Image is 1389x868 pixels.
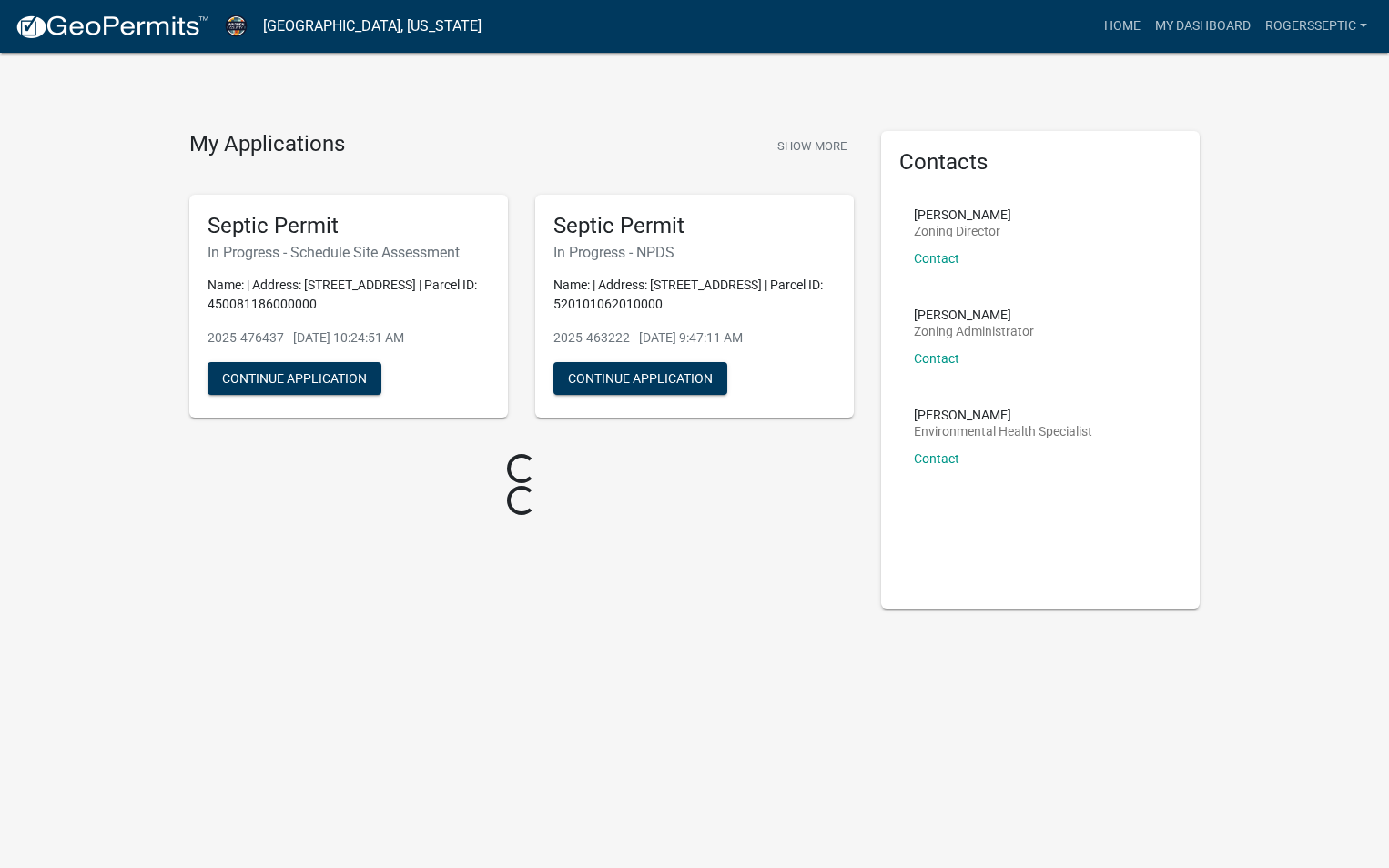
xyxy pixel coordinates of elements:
[914,351,959,366] a: Contact
[263,11,482,42] a: [GEOGRAPHIC_DATA], [US_STATE]
[553,244,836,261] h6: In Progress - NPDS
[914,409,1092,421] p: [PERSON_NAME]
[208,244,490,261] h6: In Progress - Schedule Site Assessment
[914,425,1092,438] p: Environmental Health Specialist
[1258,9,1374,44] a: rogersseptic
[208,328,490,348] p: 2025-476437 - [DATE] 10:24:51 AM
[914,225,1011,237] p: Zoning Director
[1148,9,1258,44] a: My Dashboard
[224,14,248,38] img: Warren County, Iowa
[208,213,490,239] h5: Septic Permit
[208,362,381,395] button: Continue Application
[189,131,345,158] h4: My Applications
[553,276,836,314] p: Name: | Address: [STREET_ADDRESS] | Parcel ID: 520101062010000
[914,451,959,466] a: Contact
[553,362,727,395] button: Continue Application
[553,213,836,239] h5: Septic Permit
[899,149,1181,176] h5: Contacts
[1097,9,1148,44] a: Home
[914,251,959,266] a: Contact
[208,276,490,314] p: Name: | Address: [STREET_ADDRESS] | Parcel ID: 450081186000000
[914,308,1034,321] p: [PERSON_NAME]
[914,325,1034,338] p: Zoning Administrator
[770,131,854,161] button: Show More
[914,208,1011,221] p: [PERSON_NAME]
[553,328,836,348] p: 2025-463222 - [DATE] 9:47:11 AM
